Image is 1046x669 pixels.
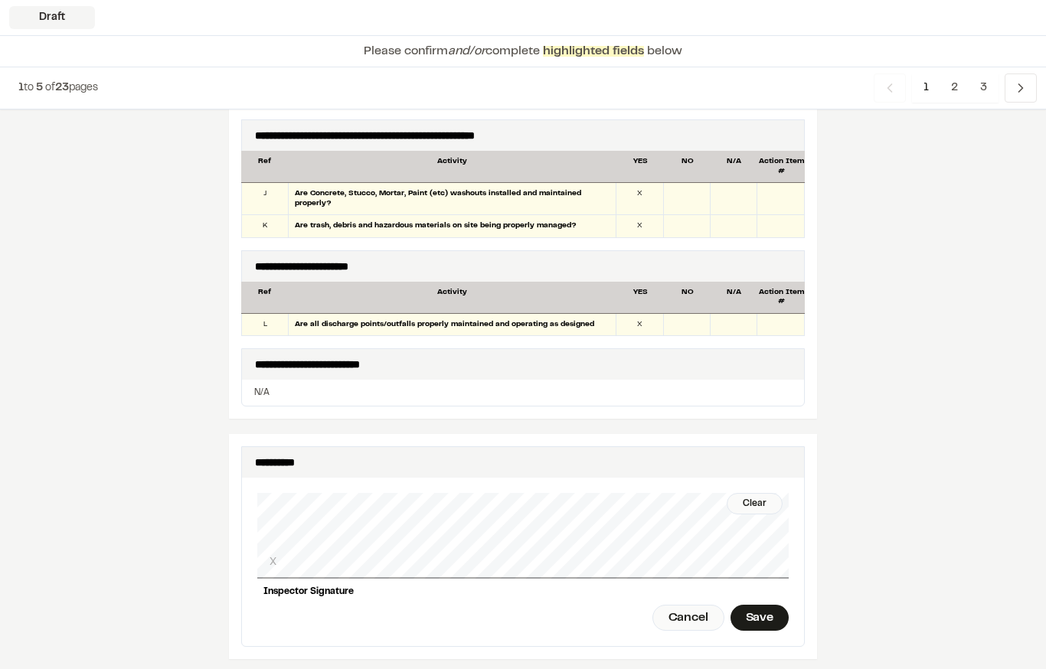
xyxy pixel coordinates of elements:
div: Action Item # [758,288,805,307]
div: L [242,314,289,336]
div: Save [731,605,789,631]
div: Activity [288,288,616,307]
div: Ref [241,157,288,176]
div: Are all discharge points/outfalls properly maintained and operating as designed [289,314,616,336]
div: Cancel [652,605,724,631]
span: 5 [36,83,43,93]
span: 23 [55,83,69,93]
div: NO [664,157,711,176]
span: highlighted fields [543,46,644,57]
div: J [242,183,289,214]
div: Are Concrete, Stucco, Mortar, Paint (etc) washouts installed and maintained properly? [289,183,616,214]
div: X [616,183,663,214]
nav: Navigation [874,73,1037,103]
div: N/A [711,288,757,307]
div: X [616,215,663,237]
div: Action Item # [758,157,805,176]
div: Draft [9,6,95,29]
div: YES [617,288,664,307]
span: 3 [969,73,999,103]
div: Ref [241,288,288,307]
div: NO [664,288,711,307]
div: Activity [288,157,616,176]
div: Inspector Signature [257,579,789,605]
span: 1 [18,83,24,93]
p: N/A [254,386,792,400]
div: X [616,314,663,336]
div: Are trash, debris and hazardous materials on site being properly managed? [289,215,616,237]
div: K [242,215,289,237]
p: Please confirm complete below [364,42,682,60]
span: 1 [912,73,940,103]
div: Clear [727,493,783,514]
div: YES [617,157,664,176]
p: to of pages [18,80,98,96]
span: and/or [448,46,485,57]
div: N/A [711,157,757,176]
span: 2 [940,73,969,103]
